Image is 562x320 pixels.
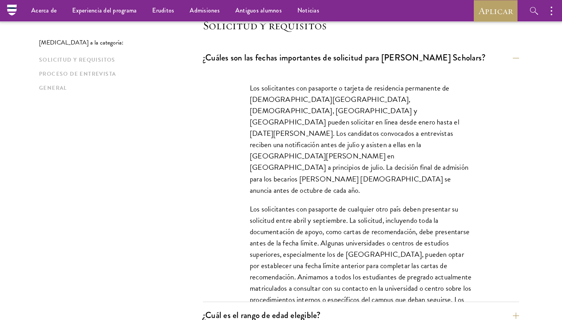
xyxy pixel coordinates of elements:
font: General [39,84,67,92]
font: ¿Cuáles son las fechas importantes de solicitud para [PERSON_NAME] Scholars? [203,51,486,64]
font: Solicitud y requisitos [203,18,327,33]
a: Solicitud y requisitos [39,56,198,64]
font: Proceso de entrevista [39,70,116,78]
button: ¿Cuáles son las fechas importantes de solicitud para [PERSON_NAME] Scholars? [203,49,519,66]
font: [MEDICAL_DATA] a la categoría: [39,38,123,47]
font: Solicitud y requisitos [39,56,116,64]
a: General [39,84,198,92]
a: Proceso de entrevista [39,70,198,78]
font: Los solicitantes con pasaporte o tarjeta de residencia permanente de [DEMOGRAPHIC_DATA][GEOGRAPHI... [250,82,468,196]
